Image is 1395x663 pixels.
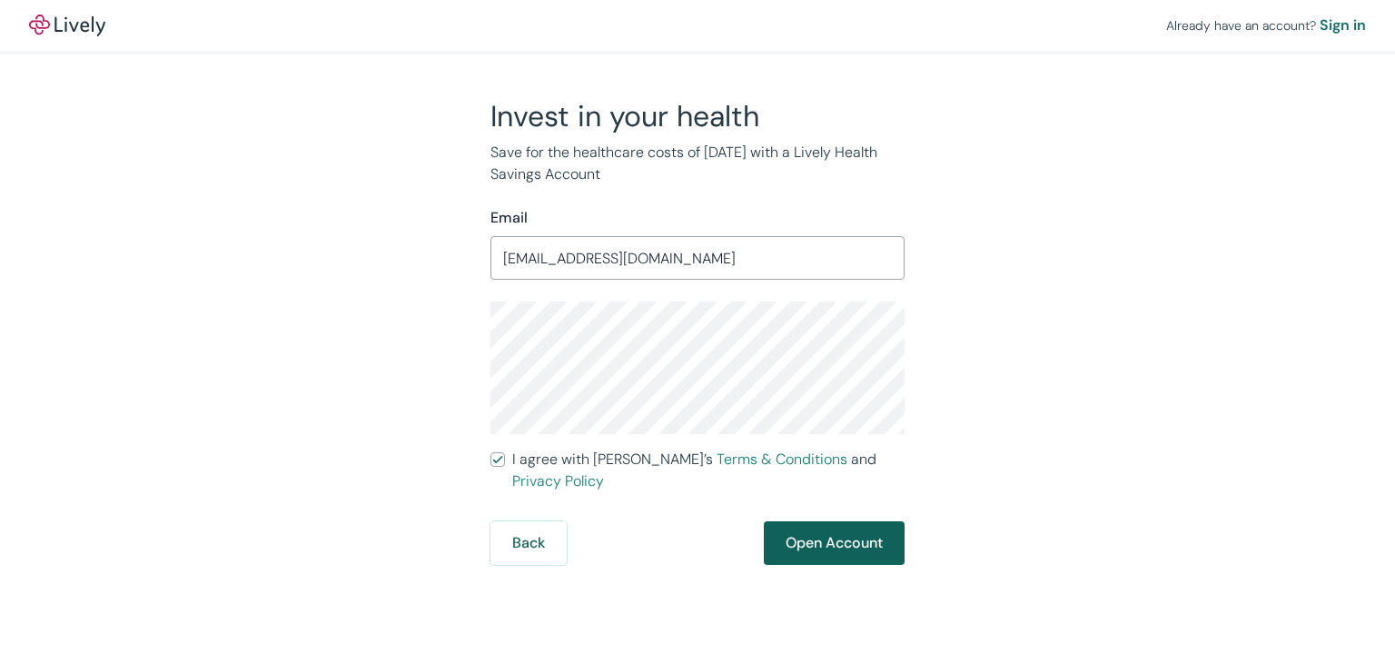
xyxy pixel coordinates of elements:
a: LivelyLively [29,15,105,36]
a: Sign in [1320,15,1366,36]
h2: Invest in your health [490,98,905,134]
a: Terms & Conditions [717,450,847,469]
div: Already have an account? [1166,15,1366,36]
a: Privacy Policy [512,471,604,490]
button: Open Account [764,521,905,565]
p: Save for the healthcare costs of [DATE] with a Lively Health Savings Account [490,142,905,185]
span: I agree with [PERSON_NAME]’s and [512,449,905,492]
button: Back [490,521,567,565]
label: Email [490,207,528,229]
img: Lively [29,15,105,36]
